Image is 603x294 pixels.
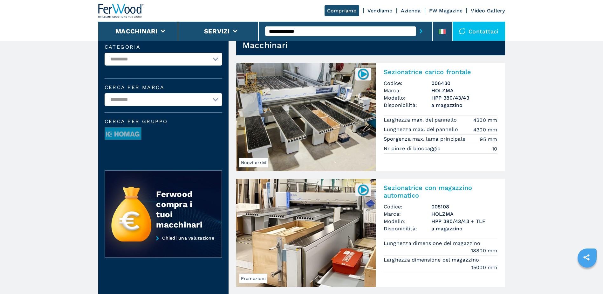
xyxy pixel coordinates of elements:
[384,218,431,225] span: Modello:
[384,80,431,87] span: Codice:
[384,240,482,247] p: Lunghezza dimensione del magazzino
[236,63,376,171] img: Sezionatrice carico frontale HOLZMA HPP 380/43/43
[105,128,141,140] img: image
[431,210,497,218] h3: HOLZMA
[480,136,497,143] em: 95 mm
[471,247,497,254] em: 18800 mm
[384,225,431,232] span: Disponibilità:
[384,68,497,76] h2: Sezionatrice carico frontale
[384,136,467,143] p: Sporgenza max. lama principale
[384,94,431,101] span: Modello:
[384,145,442,152] p: Nr pinze di bloccaggio
[239,274,268,283] span: Promozioni
[239,158,268,167] span: Nuovi arrivi
[236,63,505,171] a: Sezionatrice carico frontale HOLZMA HPP 380/43/43Nuovi arrivi006430Sezionatrice carico frontaleCo...
[105,119,222,124] span: Cerca per Gruppo
[431,101,497,109] span: a magazzino
[471,264,497,271] em: 15000 mm
[105,85,222,90] label: Cerca per marca
[473,126,497,133] em: 4300 mm
[431,218,497,225] h3: HPP 380/43/43 + TLF
[384,210,431,218] span: Marca:
[429,8,463,14] a: FW Magazine
[453,22,505,41] div: Contattaci
[401,8,421,14] a: Azienda
[236,179,376,287] img: Sezionatrice con magazzino automatico HOLZMA HPP 380/43/43 + TLF
[105,235,222,258] a: Chiedi una valutazione
[384,116,459,123] p: Larghezza max. del pannello
[384,256,481,263] p: Larghezza dimensione del magazzino
[471,8,505,14] a: Video Gallery
[431,203,497,210] h3: 005108
[492,145,497,152] em: 10
[384,87,431,94] span: Marca:
[105,45,222,50] label: Categoria
[431,80,497,87] h3: 006430
[431,94,497,101] h3: HPP 380/43/43
[384,184,497,199] h2: Sezionatrice con magazzino automatico
[416,24,426,38] button: submit-button
[431,225,497,232] span: a magazzino
[156,189,209,230] div: Ferwood compra i tuoi macchinari
[579,249,594,265] a: sharethis
[357,184,369,196] img: 005108
[357,68,369,80] img: 006430
[384,101,431,109] span: Disponibilità:
[367,8,393,14] a: Vendiamo
[459,28,465,34] img: Contattaci
[384,126,460,133] p: Lunghezza max. del pannello
[473,116,497,124] em: 4300 mm
[243,40,288,50] h1: Macchinari
[98,4,144,18] img: Ferwood
[576,265,598,289] iframe: Chat
[115,27,158,35] button: Macchinari
[431,87,497,94] h3: HOLZMA
[384,203,431,210] span: Codice:
[236,179,505,287] a: Sezionatrice con magazzino automatico HOLZMA HPP 380/43/43 + TLFPromozioni005108Sezionatrice con ...
[204,27,230,35] button: Servizi
[325,5,359,16] a: Compriamo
